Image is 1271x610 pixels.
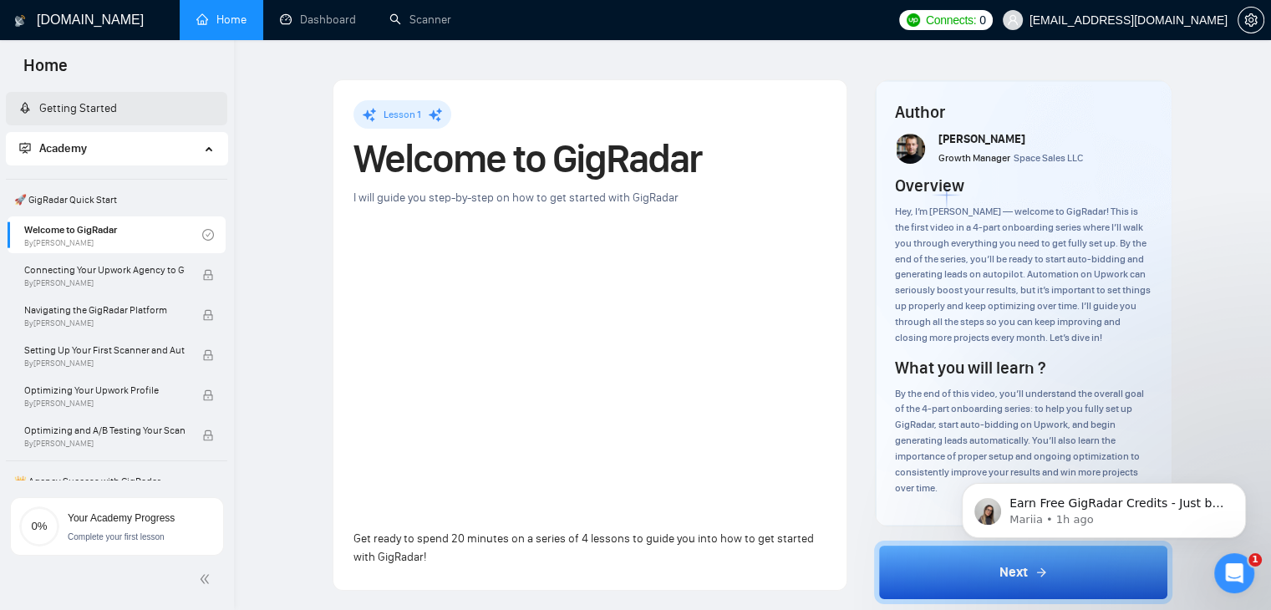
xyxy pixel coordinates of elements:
[68,512,175,524] span: Your Academy Progress
[121,343,252,357] a: [URL][DOMAIN_NAME]
[39,141,87,155] span: Academy
[196,13,247,27] a: homeHome
[24,278,185,288] span: By [PERSON_NAME]
[895,356,1045,379] h4: What you will learn ?
[926,11,976,29] span: Connects:
[1007,14,1019,26] span: user
[10,53,81,89] span: Home
[202,349,214,361] span: lock
[14,447,320,475] textarea: Message…
[1238,7,1264,33] button: setting
[1238,13,1263,27] span: setting
[34,47,300,79] div: Do you want to learn how to integrate GigRadar with your CRM of choice?
[106,482,119,496] button: Start recording
[1238,13,1264,27] a: setting
[14,8,26,34] img: logo
[202,389,214,401] span: lock
[938,152,1010,164] span: Growth Manager
[68,532,165,541] span: Complete your first lesson
[938,132,1025,146] span: [PERSON_NAME]
[48,9,74,36] img: Profile image for Mariia
[280,13,356,27] a: dashboardDashboard
[24,302,185,318] span: Navigating the GigRadar Platform
[79,482,93,496] button: Upload attachment
[24,358,185,369] span: By [PERSON_NAME]
[202,309,214,321] span: lock
[384,109,421,120] span: Lesson 1
[11,7,43,38] button: go back
[24,342,185,358] span: Setting Up Your First Scanner and Auto-Bidder
[19,141,87,155] span: Academy
[353,191,679,205] span: I will guide you step-by-step on how to get started with GigRadar
[34,294,262,324] a: [URL][DOMAIN_NAME]
[47,183,300,214] li: Select GIGRADAR.PROPOSAL.UPDATE to subscribe to proposal updates.
[895,174,964,197] h4: Overview
[1248,553,1262,567] span: 1
[81,8,122,21] h1: Mariia
[19,521,59,531] span: 0%
[53,482,66,496] button: Gif picker
[47,148,300,179] li: Input the URL endpoint that will receive the webhook payloads.
[19,101,117,115] a: rocketGetting Started
[202,269,214,281] span: lock
[19,142,31,154] span: fund-projection-screen
[24,422,185,439] span: Optimizing and A/B Testing Your Scanner for Better Results
[24,262,185,278] span: Connecting Your Upwork Agency to GigRadar
[24,216,202,253] a: Welcome to GigRadarBy[PERSON_NAME]
[287,475,313,502] button: Send a message…
[24,318,185,328] span: By [PERSON_NAME]
[874,541,1172,604] button: Next
[24,382,185,399] span: Optimizing Your Upwork Profile
[262,7,293,38] button: Home
[353,140,826,177] h1: Welcome to GigRadar
[389,13,451,27] a: searchScanner
[979,11,986,29] span: 0
[999,562,1028,582] span: Next
[26,482,39,496] button: Emoji picker
[897,134,927,164] img: vlad-t.jpg
[34,293,300,408] div: For more details, you can refer to . 😊 ﻿​ 🎥 ​﻿ ﻿Please feel free to reach out if you have any fur...
[202,430,214,441] span: lock
[895,386,1152,496] div: By the end of this video, you’ll understand the overall goal of the 4-part onboarding series: to ...
[6,92,227,125] li: Getting Started
[202,229,214,241] span: check-circle
[895,100,1152,124] h4: Author
[34,343,121,357] b: Video guide:
[47,113,300,144] li: Navigate to the 'Integrations' tab within your Team Settings.
[907,13,920,27] img: upwork-logo.png
[1214,553,1254,593] iframe: Intercom live chat
[8,465,226,498] span: 👑 Agency Success with GigRadar
[1014,152,1083,164] span: Space Sales LLC
[293,7,323,37] div: Close
[8,183,226,216] span: 🚀 GigRadar Quick Start
[353,531,814,564] span: Get ready to spend 20 minutes on a series of 4 lessons to guide you into how to get started with ...
[24,399,185,409] span: By [PERSON_NAME]
[47,254,300,285] li: Once confirmed, save your webhook to start receiving real-time data.
[47,219,300,250] li: Perform a test to ensure connectivity and correct payload reception.
[199,571,216,587] span: double-left
[937,448,1271,565] iframe: Intercom notifications message
[24,439,185,449] span: By [PERSON_NAME]
[34,89,219,102] b: Here are the steps to do so:
[81,21,201,38] p: Active in the last 15m
[895,204,1152,346] div: Hey, I’m [PERSON_NAME] — welcome to GigRadar! This is the first video in a 4-part onboarding seri...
